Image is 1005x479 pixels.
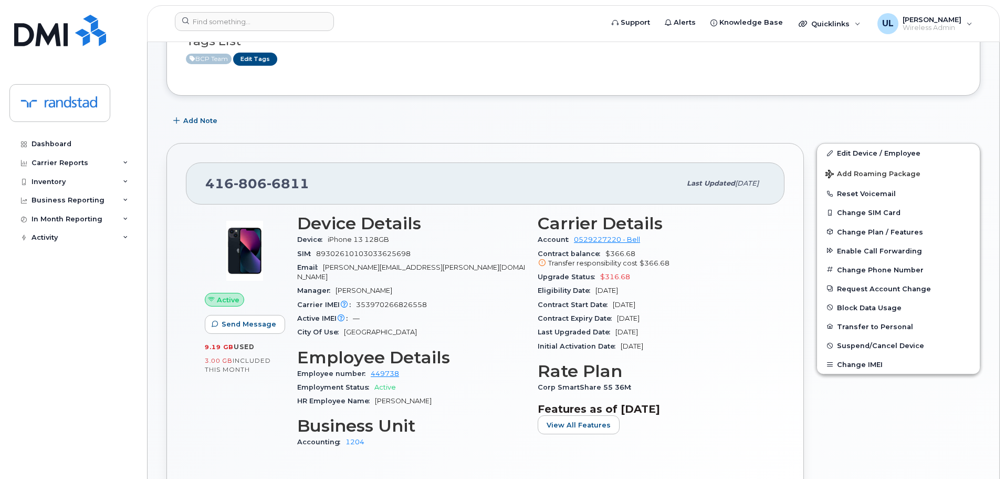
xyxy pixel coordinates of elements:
span: Contract balance [538,250,605,258]
span: — [353,314,360,322]
span: [DATE] [615,328,638,336]
span: Carrier IMEI [297,301,356,309]
span: 9.19 GB [205,343,234,351]
button: Request Account Change [817,279,980,298]
a: 1204 [346,438,364,446]
a: Edit Tags [233,53,277,66]
h3: Device Details [297,214,525,233]
span: Add Roaming Package [825,170,920,180]
img: image20231002-3703462-1ig824h.jpeg [213,219,276,282]
span: Transfer responsibility cost [548,259,637,267]
span: Employment Status [297,383,374,391]
span: Account [538,236,574,243]
span: Send Message [222,319,276,329]
span: 806 [234,176,267,191]
h3: Rate Plan [538,362,766,381]
span: $366.68 [538,250,766,269]
button: View All Features [538,415,620,434]
h3: Employee Details [297,348,525,367]
a: Support [604,12,657,33]
button: Transfer to Personal [817,317,980,336]
span: Suspend/Cancel Device [837,342,924,350]
span: Active [217,295,239,305]
span: View All Features [547,420,611,430]
button: Change SIM Card [817,203,980,222]
span: Active [374,383,396,391]
span: Corp SmartShare 55 36M [538,383,636,391]
span: 353970266826558 [356,301,427,309]
span: included this month [205,356,271,374]
span: Email [297,263,323,271]
div: Uraib Lakhani [870,13,980,34]
span: [DATE] [735,179,759,187]
a: 0529227220 - Bell [574,236,640,243]
span: Alerts [674,17,696,28]
span: [PERSON_NAME] [375,397,432,405]
span: [GEOGRAPHIC_DATA] [344,328,417,336]
span: Last updated [687,179,735,187]
h3: Carrier Details [538,214,766,233]
span: Active IMEI [297,314,353,322]
a: Alerts [657,12,703,33]
span: Manager [297,287,336,294]
span: [DATE] [617,314,640,322]
button: Change IMEI [817,355,980,374]
a: Knowledge Base [703,12,790,33]
span: 416 [205,176,309,191]
span: [DATE] [621,342,643,350]
input: Find something... [175,12,334,31]
a: 449738 [371,370,399,378]
span: iPhone 13 128GB [328,236,389,243]
span: Eligibility Date [538,287,595,294]
div: Quicklinks [791,13,868,34]
button: Change Phone Number [817,260,980,279]
span: [PERSON_NAME][EMAIL_ADDRESS][PERSON_NAME][DOMAIN_NAME] [297,263,525,281]
span: City Of Use [297,328,344,336]
span: [PERSON_NAME] [903,15,961,24]
span: Add Note [183,116,217,126]
a: Edit Device / Employee [817,144,980,162]
span: 89302610103033625698 [316,250,411,258]
span: Quicklinks [811,19,850,28]
span: used [234,343,255,351]
span: Device [297,236,328,243]
span: Initial Activation Date [538,342,621,350]
span: HR Employee Name [297,397,375,405]
span: $366.68 [640,259,669,267]
h3: Tags List [186,35,961,48]
span: [PERSON_NAME] [336,287,392,294]
span: Active [186,54,232,64]
span: Contract Start Date [538,301,613,309]
button: Send Message [205,315,285,334]
span: Enable Call Forwarding [837,247,922,254]
button: Change Plan / Features [817,222,980,241]
span: SIM [297,250,316,258]
button: Reset Voicemail [817,184,980,203]
span: [DATE] [595,287,618,294]
span: $316.68 [600,273,630,281]
h3: Business Unit [297,416,525,435]
span: Last Upgraded Date [538,328,615,336]
span: Wireless Admin [903,24,961,32]
span: 3.00 GB [205,357,233,364]
span: Accounting [297,438,346,446]
span: [DATE] [613,301,635,309]
button: Add Roaming Package [817,162,980,184]
span: UL [882,17,894,30]
span: Upgrade Status [538,273,600,281]
button: Block Data Usage [817,298,980,317]
span: Employee number [297,370,371,378]
span: Knowledge Base [719,17,783,28]
h3: Features as of [DATE] [538,403,766,415]
button: Enable Call Forwarding [817,241,980,260]
button: Suspend/Cancel Device [817,336,980,355]
span: Change Plan / Features [837,228,923,236]
span: Contract Expiry Date [538,314,617,322]
span: Support [621,17,650,28]
button: Add Note [166,111,226,130]
span: 6811 [267,176,309,191]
